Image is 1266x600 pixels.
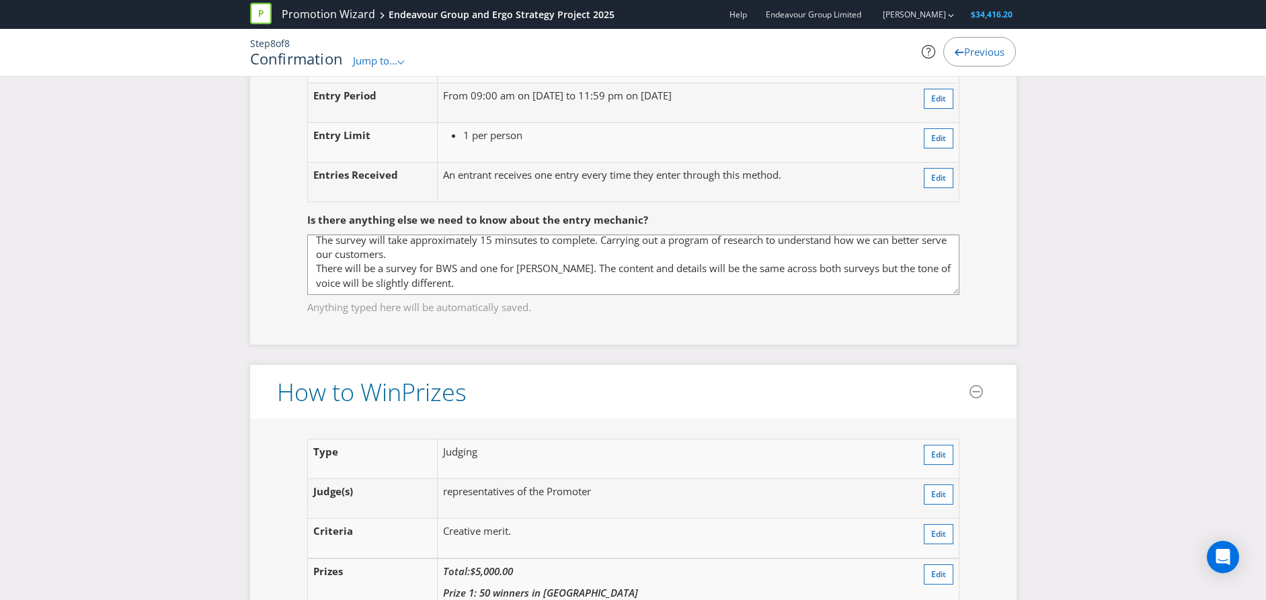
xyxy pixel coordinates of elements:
[307,296,959,315] span: Anything typed here will be automatically saved.
[277,376,401,409] span: How to Win
[931,172,946,183] span: Edit
[282,7,375,22] a: Promotion Wizard
[924,445,953,465] button: Edit
[307,519,438,559] td: Criteria
[313,564,338,578] span: Prize
[924,564,953,585] button: Edit
[964,45,1004,58] span: Previous
[338,564,343,578] span: s
[307,163,438,202] td: Entries Received
[931,449,946,460] span: Edit
[443,89,904,103] p: From 09:00 am on [DATE] to 11:59 pm on [DATE]
[729,9,747,20] a: Help
[284,37,290,50] span: 8
[924,168,953,188] button: Edit
[869,9,946,20] a: [PERSON_NAME]
[307,213,648,226] span: Is there anything else we need to know about the entry mechanic?
[389,8,615,22] div: Endeavour Group and Ergo Strategy Project 2025
[307,479,438,519] td: Judge(s)
[276,37,284,50] span: of
[313,128,370,142] span: Entry Limit
[971,9,1013,20] span: $34,416.20
[250,50,344,67] h1: Confirmation
[307,439,438,479] td: Type
[313,89,377,102] span: Entry Period
[931,528,946,540] span: Edit
[438,163,910,202] td: An entrant receives one entry every time they enter through this method.
[438,439,859,479] td: Judging
[924,524,953,544] button: Edit
[931,568,946,580] span: Edit
[766,9,861,20] span: Endeavour Group Limited
[931,488,946,500] span: Edit
[1207,541,1239,573] div: Open Intercom Messenger
[401,376,455,409] span: Prize
[443,484,853,499] p: representatives of the Promoter
[438,519,859,559] td: Creative merit.
[931,132,946,144] span: Edit
[924,128,953,148] button: Edit
[443,586,638,599] em: Prize 1: 50 winners in [GEOGRAPHIC_DATA]
[470,564,513,578] span: $5,000.00
[931,93,946,104] span: Edit
[463,128,904,142] li: 1 per person
[455,376,467,409] span: s
[443,564,470,578] span: Total:
[250,37,270,50] span: Step
[270,37,276,50] span: 8
[307,234,959,295] textarea: The survey will take approximately 15 minsutes to complete. Carrying out a program of research to...
[924,89,953,109] button: Edit
[353,54,397,67] span: Jump to...
[924,484,953,505] button: Edit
